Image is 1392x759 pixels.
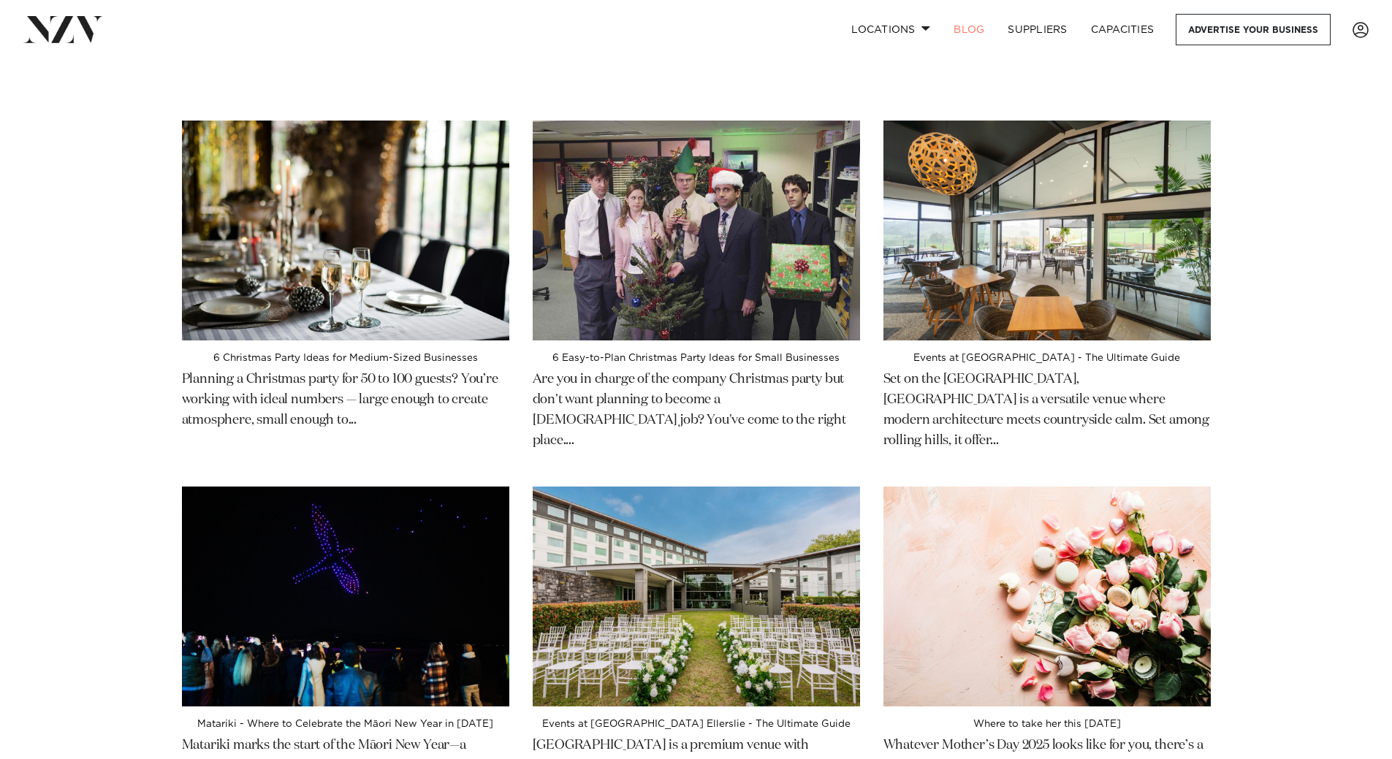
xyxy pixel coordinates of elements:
a: 6 Easy-to-Plan Christmas Party Ideas for Small Businesses 6 Easy-to-Plan Christmas Party Ideas fo... [533,121,860,469]
a: Advertise your business [1176,14,1331,45]
img: 6 Easy-to-Plan Christmas Party Ideas for Small Businesses [533,121,860,340]
a: 6 Christmas Party Ideas for Medium-Sized Businesses 6 Christmas Party Ideas for Medium-Sized Busi... [182,121,509,449]
h4: Events at [GEOGRAPHIC_DATA] - The Ultimate Guide [883,352,1211,364]
a: Events at Wainui Golf Club - The Ultimate Guide Events at [GEOGRAPHIC_DATA] - The Ultimate Guide ... [883,121,1211,469]
img: 6 Christmas Party Ideas for Medium-Sized Businesses [182,121,509,340]
h4: 6 Easy-to-Plan Christmas Party Ideas for Small Businesses [533,352,860,364]
p: Set on the [GEOGRAPHIC_DATA], [GEOGRAPHIC_DATA] is a versatile venue where modern architecture me... [883,364,1211,451]
img: Events at Novotel Auckland Ellerslie - The Ultimate Guide [533,487,860,706]
img: Events at Wainui Golf Club - The Ultimate Guide [883,121,1211,340]
a: Locations [840,14,942,45]
h4: Where to take her this [DATE] [883,718,1211,730]
h4: Matariki - Where to Celebrate the Māori New Year in [DATE] [182,718,509,730]
a: Capacities [1079,14,1166,45]
a: SUPPLIERS [996,14,1079,45]
img: Where to take her this Mother's Day [883,487,1211,706]
img: Matariki - Where to Celebrate the Māori New Year in 2025 [182,487,509,706]
p: Are you in charge of the company Christmas party but don't want planning to become a [DEMOGRAPHIC... [533,364,860,451]
p: Planning a Christmas party for 50 to 100 guests? You’re working with ideal numbers — large enough... [182,364,509,431]
a: BLOG [942,14,996,45]
h4: 6 Christmas Party Ideas for Medium-Sized Businesses [182,352,509,364]
img: nzv-logo.png [23,16,103,42]
h4: Events at [GEOGRAPHIC_DATA] Ellerslie - The Ultimate Guide [533,718,860,730]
